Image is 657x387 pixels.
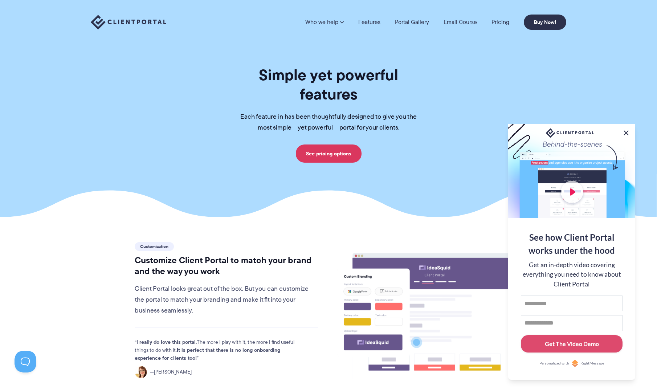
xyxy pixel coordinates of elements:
strong: I really do love this portal. [136,338,197,346]
div: See how Client Portal works under the hood [521,231,623,257]
strong: It is perfect that there is no long onboarding experience for clients too! [135,346,280,362]
p: Each feature in has been thoughtfully designed to give you the most simple – yet powerful – porta... [229,111,428,133]
a: Who we help [305,19,344,25]
img: Personalized with RightMessage [571,360,579,367]
a: Personalized withRightMessage [521,360,623,367]
div: Get an in-depth video covering everything you need to know about Client Portal [521,260,623,289]
span: Personalized with [539,360,569,366]
p: The more I play with it, the more I find useful things to do with it. [135,338,305,362]
button: Get The Video Demo [521,335,623,353]
span: RightMessage [580,360,604,366]
a: Email Course [444,19,477,25]
a: Portal Gallery [395,19,429,25]
a: Buy Now! [524,15,566,30]
span: Customization [135,242,174,251]
span: [PERSON_NAME] [150,368,192,376]
h2: Customize Client Portal to match your brand and the way you work [135,255,318,277]
h1: Simple yet powerful features [229,65,428,104]
div: Get The Video Demo [545,339,599,348]
a: See pricing options [296,144,362,163]
a: Features [358,19,380,25]
iframe: Toggle Customer Support [15,351,36,372]
p: Client Portal looks great out of the box. But you can customize the portal to match your branding... [135,284,318,316]
a: Pricing [491,19,509,25]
